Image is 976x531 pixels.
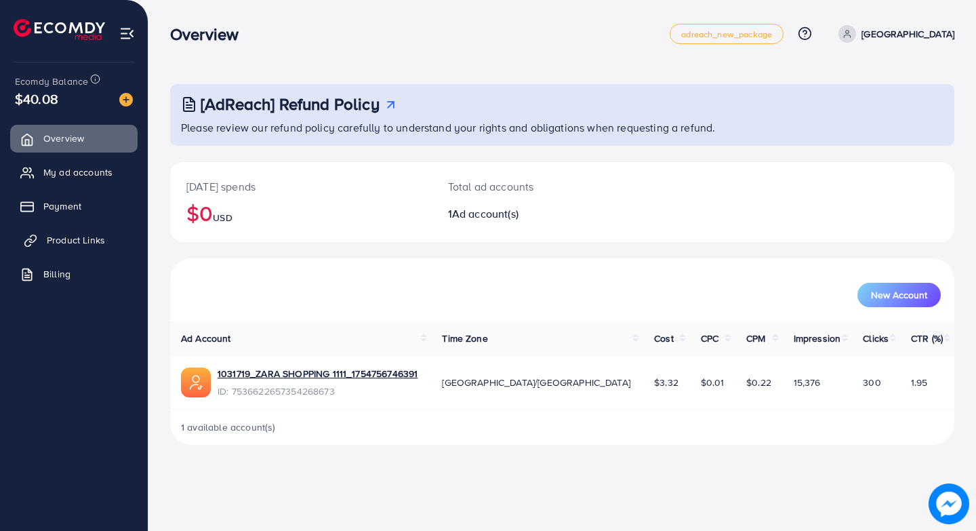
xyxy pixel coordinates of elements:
span: 15,376 [794,376,821,389]
a: 1031719_ZARA SHOPPING 1111_1754756746391 [218,367,418,380]
img: menu [119,26,135,41]
span: [GEOGRAPHIC_DATA]/[GEOGRAPHIC_DATA] [442,376,630,389]
span: My ad accounts [43,165,113,179]
a: adreach_new_package [670,24,784,44]
h2: 1 [448,208,611,220]
span: Ecomdy Balance [15,75,88,88]
img: ic-ads-acc.e4c84228.svg [181,368,211,397]
img: image [929,484,969,524]
a: Overview [10,125,138,152]
p: Total ad accounts [448,178,611,195]
a: Billing [10,260,138,288]
p: [GEOGRAPHIC_DATA] [861,26,954,42]
button: New Account [857,283,941,307]
span: CPC [701,332,718,345]
span: New Account [871,290,927,300]
span: Cost [654,332,674,345]
span: CTR (%) [911,332,943,345]
span: Impression [794,332,841,345]
p: [DATE] spends [186,178,415,195]
a: My ad accounts [10,159,138,186]
span: $3.32 [654,376,678,389]
h3: [AdReach] Refund Policy [201,94,380,114]
span: Payment [43,199,81,213]
span: Clicks [863,332,889,345]
span: adreach_new_package [681,30,772,39]
a: Payment [10,193,138,220]
img: image [119,93,133,106]
h2: $0 [186,200,415,226]
h3: Overview [170,24,249,44]
span: 300 [863,376,880,389]
span: USD [213,211,232,224]
span: Product Links [47,233,105,247]
img: logo [14,19,105,40]
span: $0.22 [746,376,771,389]
p: Please review our refund policy carefully to understand your rights and obligations when requesti... [181,119,946,136]
span: Overview [43,132,84,145]
span: 1.95 [911,376,928,389]
span: Time Zone [442,332,487,345]
span: ID: 7536622657354268673 [218,385,418,398]
span: Ad account(s) [452,206,518,221]
span: $0.01 [701,376,725,389]
span: Billing [43,267,70,281]
a: Product Links [10,227,138,254]
span: 1 available account(s) [181,420,276,434]
span: $40.08 [15,89,58,109]
span: Ad Account [181,332,231,345]
span: CPM [746,332,765,345]
a: [GEOGRAPHIC_DATA] [833,25,954,43]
